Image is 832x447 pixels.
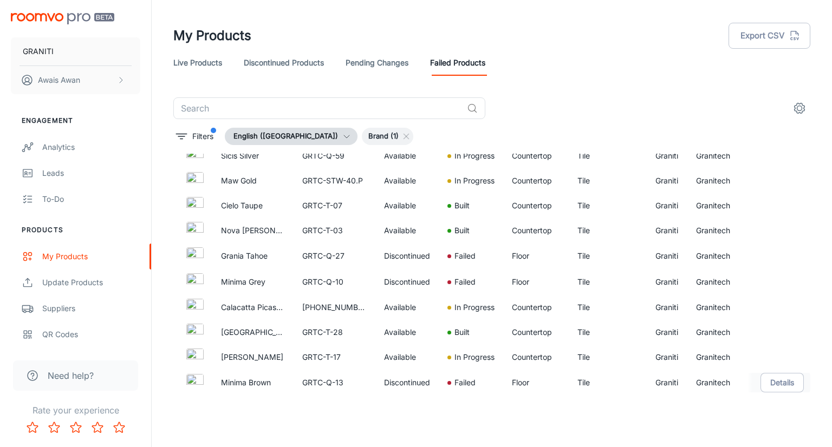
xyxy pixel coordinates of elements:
[503,345,569,370] td: Countertop
[221,225,285,236] p: Nova [PERSON_NAME]
[38,74,80,86] p: Awais Awan
[173,128,216,145] button: filter
[294,345,375,370] td: GRTC-T-17
[221,326,285,338] p: [GEOGRAPHIC_DATA]
[647,295,687,320] td: Graniti
[569,345,647,370] td: Tile
[11,13,114,24] img: Roomvo PRO Beta
[225,128,357,145] button: English ([GEOGRAPHIC_DATA])
[11,37,140,65] button: GRANITI
[108,417,130,438] button: Rate 5 star
[9,404,142,417] p: Rate your experience
[569,168,647,193] td: Tile
[454,377,476,389] p: Failed
[244,50,324,76] a: Discontinued Products
[375,370,439,396] td: Discontinued
[503,370,569,396] td: Floor
[454,351,495,363] p: In Progress
[375,143,439,168] td: Available
[647,243,687,269] td: Graniti
[42,251,140,262] div: My Products
[346,50,408,76] a: Pending Changes
[42,328,140,340] div: QR Codes
[647,320,687,345] td: Graniti
[687,345,739,370] td: Granitech
[23,45,54,57] p: GRANITI
[503,193,569,218] td: Countertop
[687,295,739,320] td: Granitech
[48,369,94,382] span: Need help?
[569,370,647,396] td: Tile
[647,269,687,295] td: Graniti
[294,168,375,193] td: GRTC-STW-40.P
[687,218,739,243] td: Granitech
[375,193,439,218] td: Available
[375,168,439,193] td: Available
[375,320,439,345] td: Available
[687,370,739,396] td: Granitech
[362,128,413,145] div: Brand (1)
[569,218,647,243] td: Tile
[569,320,647,345] td: Tile
[760,373,804,392] button: Details
[375,243,439,269] td: Discontinued
[221,200,285,212] p: Cielo Taupe
[192,130,213,142] p: Filters
[503,295,569,320] td: Countertop
[87,417,108,438] button: Rate 4 star
[430,50,485,76] a: Failed Products
[454,200,470,212] p: Built
[294,269,375,295] td: GRTC-Q-10
[687,168,739,193] td: Granitech
[454,276,476,288] p: Failed
[569,193,647,218] td: Tile
[569,143,647,168] td: Tile
[454,301,495,313] p: In Progress
[647,218,687,243] td: Graniti
[65,417,87,438] button: Rate 3 star
[454,175,495,187] p: In Progress
[454,250,476,262] p: Failed
[647,143,687,168] td: Graniti
[569,243,647,269] td: Tile
[294,218,375,243] td: GRTC-T-03
[221,351,285,363] p: [PERSON_NAME]
[687,269,739,295] td: Granitech
[647,370,687,396] td: Graniti
[221,250,285,262] p: Grania Tahoe
[454,326,470,338] p: Built
[503,218,569,243] td: Countertop
[294,295,375,320] td: [PHONE_NUMBER]
[569,295,647,320] td: Tile
[647,193,687,218] td: Graniti
[729,23,810,49] button: Export CSV
[375,218,439,243] td: Available
[362,131,405,142] span: Brand (1)
[43,417,65,438] button: Rate 2 star
[11,66,140,94] button: Awais Awan
[294,370,375,396] td: GRTC-Q-13
[503,269,569,295] td: Floor
[42,193,140,205] div: To-do
[687,143,739,168] td: Granitech
[294,143,375,168] td: GRTC-Q-59
[454,225,470,236] p: Built
[375,269,439,295] td: Discontinued
[569,269,647,295] td: Tile
[173,26,251,45] h1: My Products
[454,150,495,162] p: In Progress
[221,175,285,187] p: Maw Gold
[221,377,285,389] p: Minima Brown
[375,345,439,370] td: Available
[647,345,687,370] td: Graniti
[173,50,222,76] a: Live Products
[503,143,569,168] td: Countertop
[503,243,569,269] td: Floor
[173,97,463,119] input: Search
[42,167,140,179] div: Leads
[294,320,375,345] td: GRTC-T-28
[687,193,739,218] td: Granitech
[789,97,810,119] button: settings
[294,193,375,218] td: GRTC-T-07
[375,295,439,320] td: Available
